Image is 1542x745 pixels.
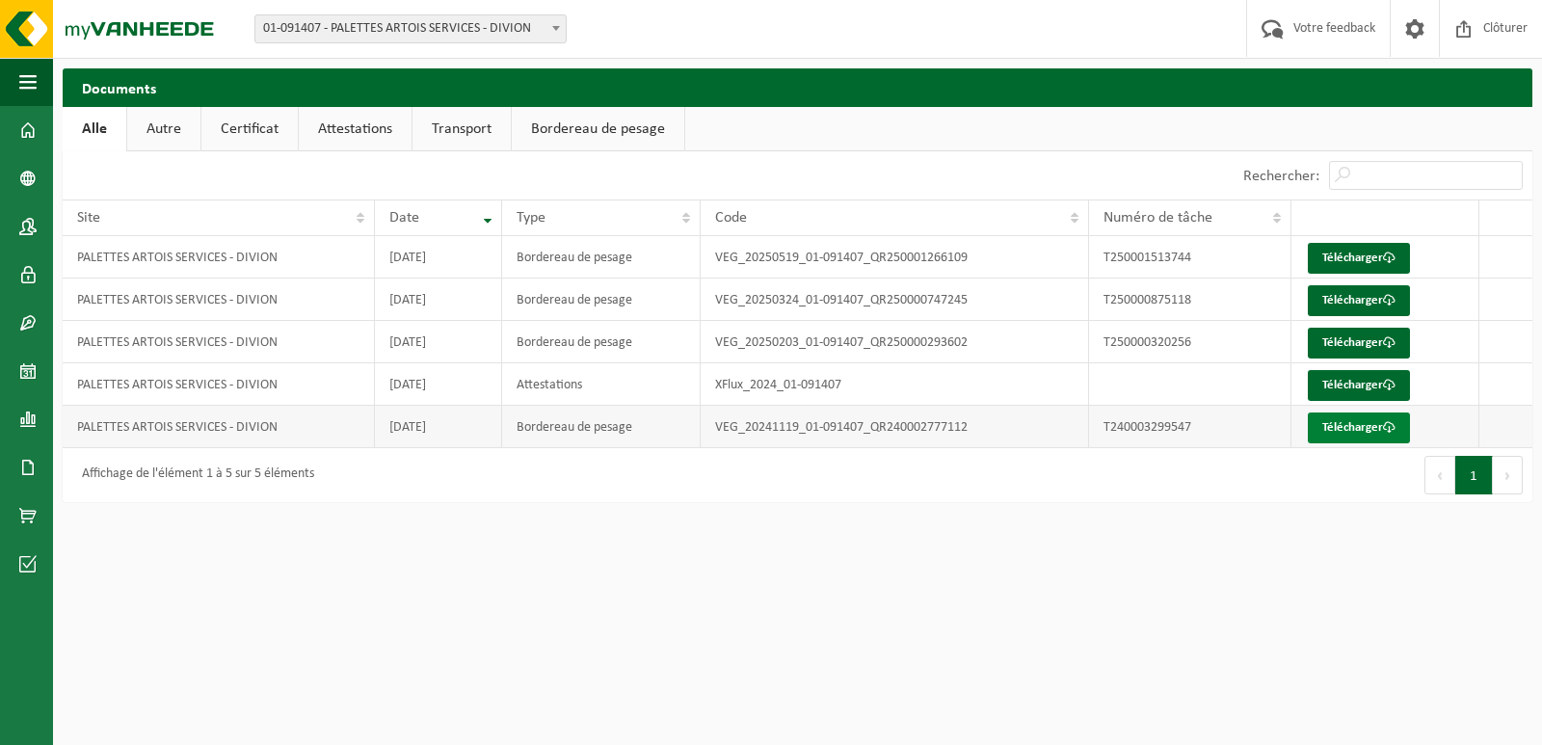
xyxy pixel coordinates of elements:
td: VEG_20241119_01-091407_QR240002777112 [701,406,1089,448]
a: Télécharger [1308,328,1410,359]
span: Code [715,210,747,226]
td: [DATE] [375,236,501,279]
td: VEG_20250203_01-091407_QR250000293602 [701,321,1089,363]
span: Date [389,210,419,226]
a: Télécharger [1308,370,1410,401]
button: 1 [1455,456,1493,494]
td: VEG_20250324_01-091407_QR250000747245 [701,279,1089,321]
td: PALETTES ARTOIS SERVICES - DIVION [63,406,375,448]
td: PALETTES ARTOIS SERVICES - DIVION [63,279,375,321]
td: [DATE] [375,279,501,321]
button: Next [1493,456,1523,494]
td: PALETTES ARTOIS SERVICES - DIVION [63,236,375,279]
td: VEG_20250519_01-091407_QR250001266109 [701,236,1089,279]
a: Attestations [299,107,412,151]
span: 01-091407 - PALETTES ARTOIS SERVICES - DIVION [254,14,567,43]
a: Télécharger [1308,285,1410,316]
td: [DATE] [375,321,501,363]
td: T250001513744 [1089,236,1291,279]
a: Alle [63,107,126,151]
td: Bordereau de pesage [502,279,701,321]
span: Numéro de tâche [1103,210,1212,226]
a: Transport [412,107,511,151]
td: Bordereau de pesage [502,406,701,448]
span: Site [77,210,100,226]
td: [DATE] [375,406,501,448]
div: Affichage de l'élément 1 à 5 sur 5 éléments [72,458,314,492]
td: XFlux_2024_01-091407 [701,363,1089,406]
span: Type [517,210,545,226]
a: Bordereau de pesage [512,107,684,151]
a: Autre [127,107,200,151]
td: Bordereau de pesage [502,321,701,363]
td: Bordereau de pesage [502,236,701,279]
a: Télécharger [1308,412,1410,443]
h2: Documents [63,68,1532,106]
span: 01-091407 - PALETTES ARTOIS SERVICES - DIVION [255,15,566,42]
td: PALETTES ARTOIS SERVICES - DIVION [63,363,375,406]
a: Certificat [201,107,298,151]
td: T240003299547 [1089,406,1291,448]
td: T250000320256 [1089,321,1291,363]
td: [DATE] [375,363,501,406]
td: T250000875118 [1089,279,1291,321]
td: PALETTES ARTOIS SERVICES - DIVION [63,321,375,363]
label: Rechercher: [1243,169,1319,184]
td: Attestations [502,363,701,406]
button: Previous [1424,456,1455,494]
a: Télécharger [1308,243,1410,274]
